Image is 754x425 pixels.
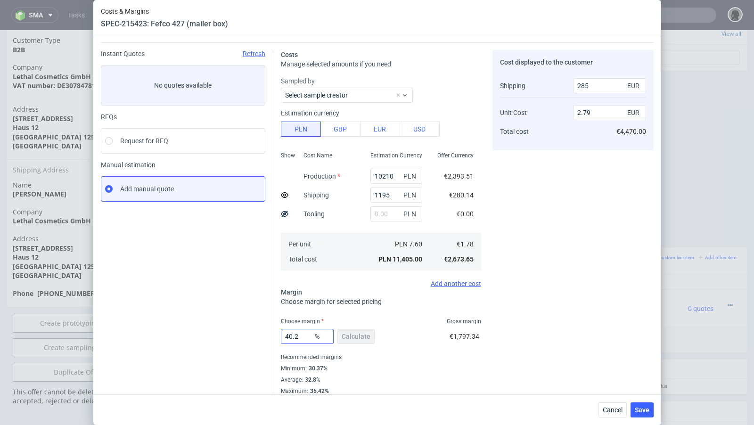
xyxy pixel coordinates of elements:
[288,240,311,248] span: Per unit
[277,285,312,292] span: Source:
[303,210,325,218] label: Tooling
[13,33,143,42] span: Company
[484,245,532,260] th: Net Total
[313,330,332,343] span: %
[616,128,646,135] span: €4,470.00
[320,122,361,137] button: GBP
[650,349,706,364] th: Status
[13,308,143,327] a: Create sampling offer
[165,267,212,290] img: ico-item-custom-a8f9c3db6a5631ce2f509e228e8b95abde266dc4376634de7b166047de09ff05.png
[101,50,265,57] div: Instant Quotes
[443,304,484,322] td: €150.00
[161,84,272,105] td: Payment
[120,184,174,194] span: Add manual quote
[444,172,474,180] span: €2,393.51
[7,357,148,381] div: This offer cannot be deleted, because it's accepted, rejected or deleted already.
[13,177,143,187] span: Company
[415,304,443,322] td: 1
[437,152,474,159] span: Offer Currency
[450,333,479,340] span: €1,797.34
[402,188,420,202] span: PLN
[457,210,474,218] span: €0.00
[532,245,580,260] th: Dependencies
[602,349,650,364] th: Total
[161,12,272,36] td: Region
[242,310,261,317] strong: OGPO
[625,106,644,119] span: EUR
[308,387,329,395] div: 35.42%
[415,260,443,297] td: 1500
[281,76,481,86] label: Sampled by
[13,259,97,268] strong: Phone [PHONE_NUMBER]
[237,275,252,282] a: ISQZ
[444,255,474,263] span: €2,673.65
[13,51,99,60] strong: VAT number: DE307847816
[699,225,737,230] small: Add other item
[13,333,143,351] a: Duplicate Offer
[378,255,422,263] span: PLN 11,405.00
[101,19,228,29] header: SPEC-215423: Fefco 427 (mailer box)
[281,318,324,325] label: Choose margin
[161,187,258,196] button: Force CRM resync
[303,376,320,384] div: 32.8%
[215,349,248,364] th: ID
[360,122,400,137] button: EUR
[484,304,532,322] td: €150.00
[370,152,422,159] span: Estimation Currency
[307,365,328,372] div: 30.37%
[500,128,529,135] span: Total cost
[7,129,148,150] div: Shipping Address
[532,225,576,230] small: Add PIM line item
[13,42,121,51] strong: Lethal Cosmetics GmbH & Co. KG
[281,60,391,68] span: Manage selected amounts if you need
[273,245,414,260] th: Name
[344,266,378,273] span: SPEC- 215423
[580,260,627,297] td: €4,245.00
[101,8,228,15] span: Costs & Margins
[101,65,265,106] label: No quotes available
[500,109,527,116] span: Unit Cost
[415,245,443,260] th: Quant.
[161,60,272,84] td: Assumed delivery zipcode
[13,284,143,302] a: Create prototyping offer
[281,298,382,305] span: Choose margin for selected pricing
[281,374,481,385] div: Average :
[277,309,294,319] span: Versand
[13,186,121,195] strong: Lethal Cosmetics GmbH & Co. KG
[13,204,143,213] span: Address
[580,245,627,260] th: Total
[233,245,273,260] th: LIID
[156,371,747,392] div: Notes displayed below the Offer
[277,264,410,293] div: CustomPack • Custom
[303,172,340,180] label: Production
[160,300,190,305] span: Dependencies
[244,107,252,115] img: Hokodo
[101,161,265,169] span: Manual estimation
[120,136,168,146] span: Request for RFQ
[161,163,272,186] td: Duplicate of (Offer ID)
[281,152,295,159] span: Show
[281,288,302,296] span: Margin
[101,113,265,121] div: RFQs
[13,102,102,111] strong: [GEOGRAPHIC_DATA] 12555
[465,20,739,35] input: Type to create new task
[449,191,474,199] span: €280.14
[13,232,102,241] strong: [GEOGRAPHIC_DATA] 12555
[598,402,627,417] button: Cancel
[13,111,82,120] strong: [GEOGRAPHIC_DATA]
[13,150,143,160] span: Name
[281,329,334,344] input: 0.00
[303,152,332,159] span: Cost Name
[288,255,317,263] span: Total cost
[285,91,348,99] label: Select sample creator
[13,6,143,15] span: Customer Type
[457,240,474,248] span: €1.78
[447,318,481,325] span: Gross margin
[275,85,440,98] button: Single payment (default)
[13,159,66,168] strong: [PERSON_NAME]
[161,146,272,164] td: Reorder
[281,51,298,58] span: Costs
[13,15,25,24] strong: B2B
[161,105,272,123] td: Enable flexible payments
[248,349,302,364] th: Name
